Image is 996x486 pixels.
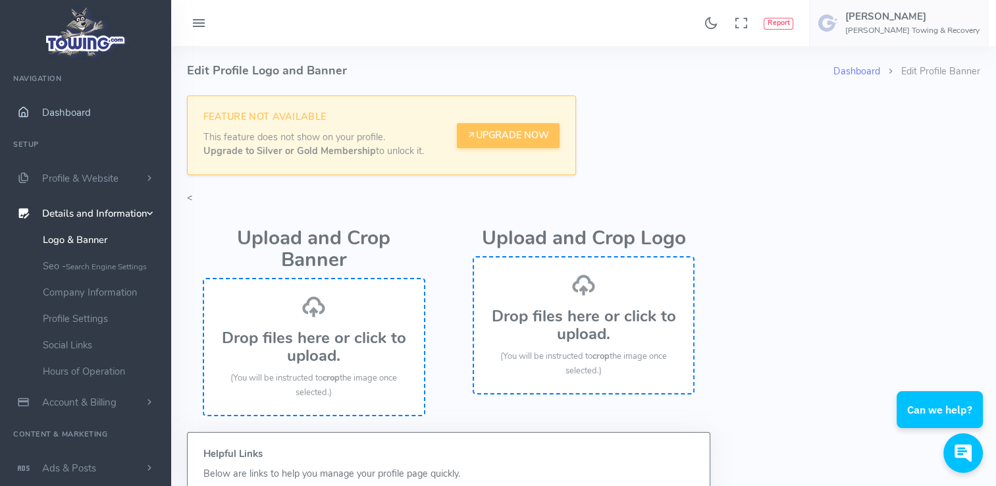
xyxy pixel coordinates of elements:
[203,144,376,157] strong: Upgrade to Silver or Gold Membership
[66,261,147,272] small: Search Engine Settings
[845,11,980,22] h5: [PERSON_NAME]
[41,4,130,60] img: logo
[764,18,793,30] button: Report
[187,46,833,95] h4: Edit Profile Logo and Banner
[42,106,91,119] span: Dashboard
[230,372,397,398] span: (You will be instructed to the image once selected.)
[217,329,411,364] h3: Drop files here or click to upload.
[42,207,147,221] span: Details and Information
[500,350,667,377] span: (You will be instructed to the image once selected.)
[487,308,681,342] h3: Drop files here or click to upload.
[880,65,980,79] li: Edit Profile Banner
[845,26,980,35] h6: [PERSON_NAME] Towing & Recovery
[203,228,425,271] h2: Upload and Crop Banner
[33,279,171,306] a: Company Information
[592,350,610,362] strong: crop
[33,227,171,253] a: Logo & Banner
[33,358,171,385] a: Hours of Operation
[833,65,880,78] a: Dashboard
[887,355,996,486] iframe: Conversations
[33,332,171,358] a: Social Links
[457,123,560,148] a: Upgrade Now
[323,372,340,384] strong: crop
[203,130,424,159] p: This feature does not show on your profile. to unlock it.
[33,306,171,332] a: Profile Settings
[203,467,694,481] p: Below are links to help you manage your profile page quickly.
[33,253,171,279] a: Seo -Search Engine Settings
[473,228,695,250] h2: Upload and Crop Logo
[818,13,839,34] img: user-image
[42,172,118,185] span: Profile & Website
[42,396,117,409] span: Account & Billing
[42,462,96,475] span: Ads & Posts
[203,448,694,459] h5: Helpful Links
[203,112,424,122] h4: Feature Not Available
